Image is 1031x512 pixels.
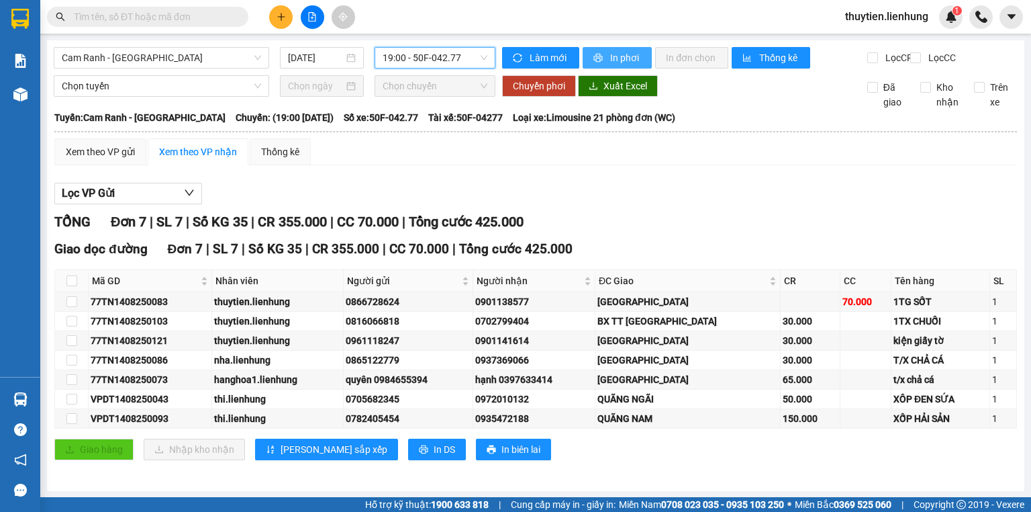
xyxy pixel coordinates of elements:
th: CC [840,270,891,292]
button: caret-down [999,5,1023,29]
span: Lọc CR [880,50,915,65]
div: t/x chả cá [893,372,987,387]
span: ĐC Giao [599,273,767,288]
button: downloadXuất Excel [578,75,658,97]
span: In DS [434,442,455,457]
td: 77TN1408250073 [89,370,212,390]
div: 1 [992,392,1014,407]
th: SL [990,270,1017,292]
span: notification [14,454,27,466]
button: In đơn chọn [655,47,728,69]
div: Xem theo VP gửi [66,144,135,159]
span: In phơi [610,50,641,65]
div: T/X CHẢ CÁ [893,353,987,368]
div: 0782405454 [346,411,471,426]
td: VPDT1408250093 [89,409,212,429]
strong: 0708 023 035 - 0935 103 250 [661,499,784,510]
span: Lọc CC [923,50,958,65]
button: printerIn DS [408,439,466,460]
div: thi.lienhung [214,411,341,426]
span: SL 7 [213,241,238,257]
span: Chọn tuyến [62,76,261,96]
td: VPDT1408250043 [89,390,212,409]
button: printerIn phơi [583,47,652,69]
span: Đã giao [878,80,911,110]
div: 0961118247 [346,333,471,348]
div: 77TN1408250103 [91,314,209,329]
span: printer [487,445,496,456]
img: solution-icon [13,54,28,68]
img: phone-icon [975,11,987,23]
span: Giao dọc đường [54,241,148,257]
div: kiện giấy tờ [893,333,987,348]
div: 0935472188 [475,411,593,426]
span: | [499,497,501,512]
span: bar-chart [742,53,754,64]
div: 0705682345 [346,392,471,407]
button: Chuyển phơi [502,75,576,97]
span: Tổng cước 425.000 [459,241,573,257]
span: plus [277,12,286,22]
button: plus [269,5,293,29]
div: QUÃNG NGÃI [597,392,779,407]
span: CR 355.000 [312,241,379,257]
button: Lọc VP Gửi [54,183,202,204]
div: VPDT1408250043 [91,392,209,407]
div: 1 [992,372,1014,387]
div: thuytien.lienhung [214,314,341,329]
div: hanghoa1.lienhung [214,372,341,387]
div: 1 [992,314,1014,329]
div: 0865122779 [346,353,471,368]
span: sort-ascending [266,445,275,456]
span: download [589,81,598,92]
td: 77TN1408250086 [89,351,212,370]
div: 0937369066 [475,353,593,368]
th: CR [781,270,840,292]
div: QUÃNG NAM [597,411,779,426]
span: Xuất Excel [603,79,647,93]
span: | [206,241,209,257]
div: quyên 0984655394 [346,372,471,387]
span: Chọn chuyến [383,76,488,96]
span: Đơn 7 [111,214,146,230]
span: TỔNG [54,214,91,230]
span: down [184,187,195,198]
span: CC 70.000 [389,241,449,257]
span: caret-down [1005,11,1018,23]
input: Chọn ngày [288,79,343,93]
img: icon-new-feature [945,11,957,23]
b: Tuyến: Cam Ranh - [GEOGRAPHIC_DATA] [54,112,226,123]
span: Hỗ trợ kỹ thuật: [365,497,489,512]
div: 70.000 [842,294,889,309]
img: warehouse-icon [13,87,28,101]
div: 0901141614 [475,333,593,348]
div: 30.000 [783,314,837,329]
span: Thống kê [759,50,799,65]
div: 0972010132 [475,392,593,407]
span: Chuyến: (19:00 [DATE]) [236,110,334,125]
span: Tổng cước 425.000 [409,214,524,230]
div: 30.000 [783,353,837,368]
div: 77TN1408250086 [91,353,209,368]
span: [PERSON_NAME] sắp xếp [281,442,387,457]
div: 0816066818 [346,314,471,329]
img: logo-vxr [11,9,29,29]
div: XỐP HẢI SẢN [893,411,987,426]
span: | [251,214,254,230]
div: thi.lienhung [214,392,341,407]
div: [GEOGRAPHIC_DATA] [597,333,779,348]
span: Cung cấp máy in - giấy in: [511,497,616,512]
span: | [452,241,456,257]
div: 1 [992,294,1014,309]
button: sort-ascending[PERSON_NAME] sắp xếp [255,439,398,460]
button: aim [332,5,355,29]
button: syncLàm mới [502,47,579,69]
strong: 1900 633 818 [431,499,489,510]
span: Miền Nam [619,497,784,512]
div: 0901138577 [475,294,593,309]
button: printerIn biên lai [476,439,551,460]
span: Người gửi [347,273,459,288]
div: XÔP ĐEN SỨA [893,392,987,407]
span: 19:00 - 50F-042.77 [383,48,488,68]
span: | [383,241,386,257]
